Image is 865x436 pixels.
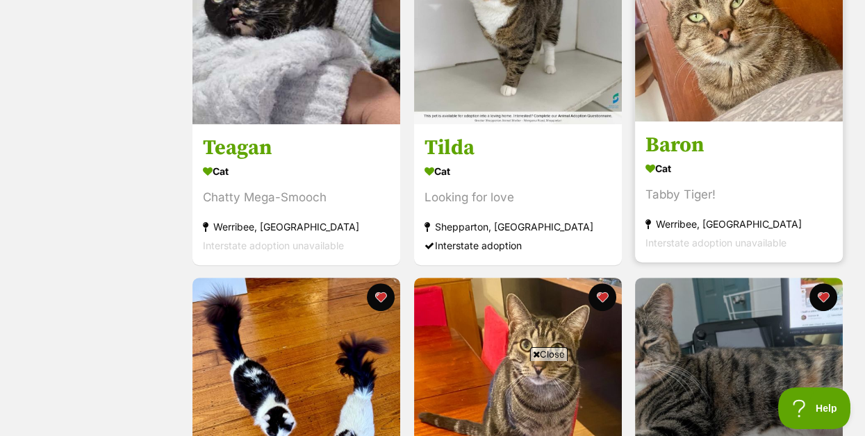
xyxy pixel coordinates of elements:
span: Interstate adoption unavailable [203,239,344,251]
button: favourite [809,283,837,311]
button: favourite [368,283,395,311]
a: Baron Cat Tabby Tiger! Werribee, [GEOGRAPHIC_DATA] Interstate adoption unavailable favourite [635,121,843,262]
div: Werribee, [GEOGRAPHIC_DATA] [203,217,390,235]
div: Looking for love [425,187,611,206]
a: Teagan Cat Chatty Mega-Smooch Werribee, [GEOGRAPHIC_DATA] Interstate adoption unavailable favourite [192,124,400,265]
h3: Teagan [203,134,390,160]
span: Close [530,347,568,361]
div: Cat [203,160,390,181]
h3: Tilda [425,134,611,160]
iframe: Advertisement [96,367,770,429]
div: Werribee, [GEOGRAPHIC_DATA] [645,214,832,233]
button: favourite [588,283,616,311]
div: Tabby Tiger! [645,185,832,203]
div: Chatty Mega-Smooch [203,187,390,206]
a: Tilda Cat Looking for love Shepparton, [GEOGRAPHIC_DATA] Interstate adoption favourite [414,124,622,265]
div: Shepparton, [GEOGRAPHIC_DATA] [425,217,611,235]
div: Cat [425,160,611,181]
iframe: Help Scout Beacon - Open [778,387,851,429]
div: Interstate adoption [425,235,611,254]
div: Cat [645,158,832,178]
span: Interstate adoption unavailable [645,236,786,248]
h3: Baron [645,131,832,158]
